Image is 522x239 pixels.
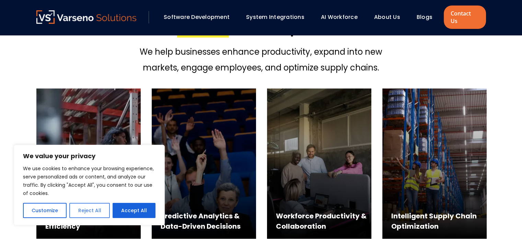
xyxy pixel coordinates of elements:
button: Reject All [69,203,109,218]
img: Varseno Solutions – Product Engineering & IT Services [36,10,137,24]
a: Software Development [164,13,230,21]
div: System Integrations [243,11,314,23]
div: Blogs [413,11,442,23]
div: Workforce Productivity & Collaboration [276,211,371,231]
a: Blogs [417,13,432,21]
p: We help businesses enhance productivity, expand into new [140,46,382,58]
button: Accept All [113,203,155,218]
a: About Us [374,13,400,21]
a: Contact Us [444,6,486,29]
div: Predictive Analytics & Data-Driven Decisions [161,211,256,231]
div: About Us [371,11,410,23]
p: We use cookies to enhance your browsing experience, serve personalized ads or content, and analyz... [23,164,155,197]
div: Software Development [160,11,239,23]
div: AI Workforce [317,11,367,23]
div: Intelligent Supply Chain Optimization [391,211,487,231]
button: Customize [23,203,67,218]
a: System Integrations [246,13,304,21]
p: We value your privacy [23,152,155,160]
p: markets, engage employees, and optimize supply chains. [140,62,382,74]
a: AI Workforce [321,13,358,21]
